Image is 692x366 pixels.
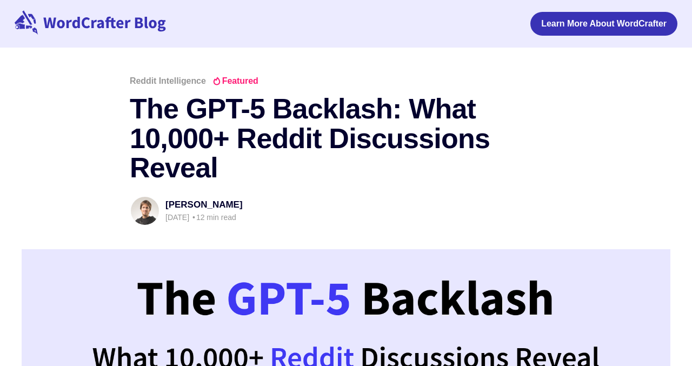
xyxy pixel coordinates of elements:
[130,196,160,226] a: Read more of Federico Pascual
[130,94,562,183] h1: The GPT-5 Backlash: What 10,000+ Reddit Discussions Reveal
[165,213,189,222] time: [DATE]
[212,77,258,85] span: Featured
[131,197,159,225] img: Federico Pascual
[192,213,195,222] span: •
[130,76,206,85] a: Reddit Intelligence
[191,213,236,222] span: 12 min read
[165,199,243,210] a: [PERSON_NAME]
[530,12,677,36] a: Learn More About WordCrafter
